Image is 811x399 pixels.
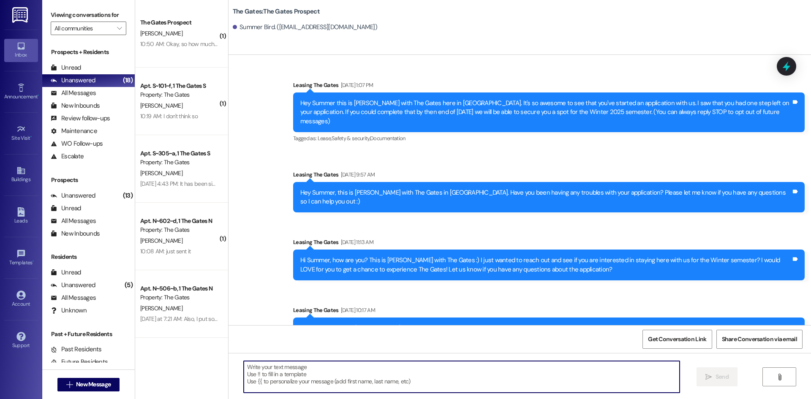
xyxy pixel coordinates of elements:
div: Future Residents [51,358,108,366]
i:  [776,374,783,380]
b: The Gates: The Gates Prospect [233,7,320,16]
div: Leasing The Gates [293,170,805,182]
a: Inbox [4,39,38,62]
div: Property: The Gates [140,158,218,167]
div: All Messages [51,293,96,302]
a: Buildings [4,163,38,186]
i:  [705,374,712,380]
div: Prospects [42,176,135,185]
button: Get Conversation Link [642,330,712,349]
a: Support [4,329,38,352]
a: Leads [4,205,38,228]
div: (5) [122,279,135,292]
div: [DATE] 10:17 AM [339,306,375,315]
span: • [38,92,39,98]
div: WO Follow-ups [51,139,103,148]
input: All communities [54,22,113,35]
div: Residents [42,252,135,261]
div: Property: The Gates [140,90,218,99]
div: 10:19 AM: I don't think so [140,112,198,120]
button: Send [697,367,738,386]
span: Safety & security , [332,135,370,142]
div: [DATE] at 7:21 AM: Also, I put some of my dogs things, that are normally under my bed, in the emp... [140,315,656,323]
span: Lease , [318,135,332,142]
a: Site Visit • [4,122,38,145]
div: All Messages [51,217,96,225]
span: [PERSON_NAME] [140,237,182,244]
div: Apt. S~305~a, 1 The Gates S [140,149,218,158]
div: Review follow-ups [51,114,110,123]
div: New Inbounds [51,101,100,110]
div: 10:08 AM: just sent it [140,247,191,255]
button: New Message [57,378,120,391]
div: New Inbounds [51,229,100,238]
div: Apt. S~101~f, 1 The Gates S [140,81,218,90]
div: [DATE] 4:43 PM: It has been signed but I was at work until just a few minutes ago, I hope I'll st... [140,180,561,187]
div: Property: The Gates [140,293,218,302]
div: Leasing The Gates [293,238,805,250]
div: Hey Summer this is [PERSON_NAME] with The Gates here in [GEOGRAPHIC_DATA]. It's so awesome to see... [300,99,791,126]
div: Unread [51,63,81,72]
div: 10:50 AM: Okay, so how much if I just paid by month? [140,40,271,48]
a: Templates • [4,247,38,269]
div: Hi Summer, how are you? This is [PERSON_NAME] with The Gates :) I just wanted to reach out and se... [300,256,791,274]
i:  [66,381,73,388]
div: (18) [121,74,135,87]
div: Unanswered [51,76,95,85]
div: Leasing The Gates [293,81,805,92]
img: ResiDesk Logo [12,7,30,23]
div: Prospects + Residents [42,48,135,57]
div: Unread [51,204,81,213]
div: [DATE] 11:13 AM [339,238,373,247]
div: Unread [51,268,81,277]
div: Unanswered [51,281,95,290]
i:  [117,25,122,32]
span: [PERSON_NAME] [140,102,182,109]
div: Unknown [51,306,87,315]
div: Escalate [51,152,84,161]
div: Leasing The Gates [293,306,805,318]
label: Viewing conversations for [51,8,126,22]
div: All Messages [51,89,96,98]
span: [PERSON_NAME] [140,169,182,177]
span: [PERSON_NAME] [140,304,182,312]
span: Send [716,372,729,381]
div: Hey Summer, this is [PERSON_NAME] with The Gates in [GEOGRAPHIC_DATA]. Have you been having any t... [300,188,791,206]
div: Summer Bird. ([EMAIL_ADDRESS][DOMAIN_NAME]) [233,23,377,32]
div: Past + Future Residents [42,330,135,339]
span: [PERSON_NAME] [140,30,182,37]
span: • [30,134,32,140]
span: Get Conversation Link [648,335,706,344]
div: Unanswered [51,191,95,200]
div: Hey Summer, this is [PERSON_NAME] with the Gates. Have our messages been coming through? We are r... [300,324,791,342]
div: Tagged as: [293,132,805,144]
div: Apt. N~602~d, 1 The Gates N [140,217,218,225]
div: Past Residents [51,345,102,354]
div: Apt. N~506~b, 1 The Gates N [140,284,218,293]
div: (13) [121,189,135,202]
span: New Message [76,380,111,389]
div: Maintenance [51,127,97,136]
span: • [33,258,34,264]
button: Share Conversation via email [716,330,803,349]
div: Property: The Gates [140,225,218,234]
div: [DATE] 1:07 PM [339,81,373,90]
div: The Gates Prospect [140,18,218,27]
span: Share Conversation via email [722,335,797,344]
span: Documentation [370,135,405,142]
a: Account [4,288,38,311]
div: [DATE] 9:57 AM [339,170,375,179]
